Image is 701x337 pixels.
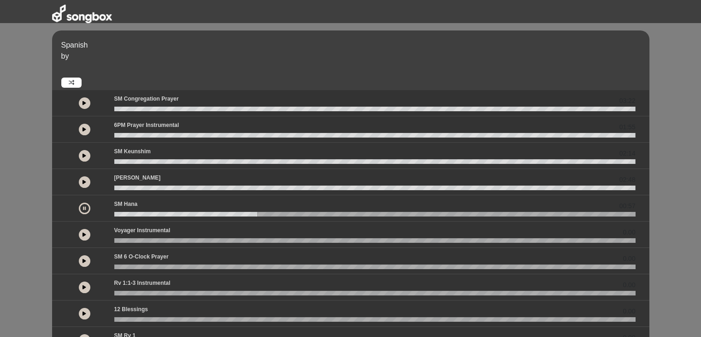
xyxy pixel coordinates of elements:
span: 00:57 [619,201,635,211]
span: by [61,52,69,60]
p: Voyager Instrumental [114,226,171,235]
span: 0.00 [623,228,635,237]
p: Rv 1:1-3 Instrumental [114,279,171,287]
img: songbox-logo-white.png [52,5,112,23]
p: SM Congregation Prayer [114,95,179,103]
p: 12 Blessings [114,305,148,313]
p: [PERSON_NAME] [114,174,161,182]
span: 01:55 [619,122,635,132]
p: SM 6 o-clock prayer [114,253,169,261]
span: 0.00 [623,280,635,290]
p: 6PM Prayer Instrumental [114,121,179,129]
p: SM Hana [114,200,138,208]
span: 0.00 [623,307,635,316]
p: SM Keunshim [114,147,151,156]
p: Spanish [61,40,647,51]
span: 02:14 [619,149,635,158]
span: 0.00 [623,254,635,264]
span: 02:48 [619,175,635,185]
span: 03:22 [619,96,635,106]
